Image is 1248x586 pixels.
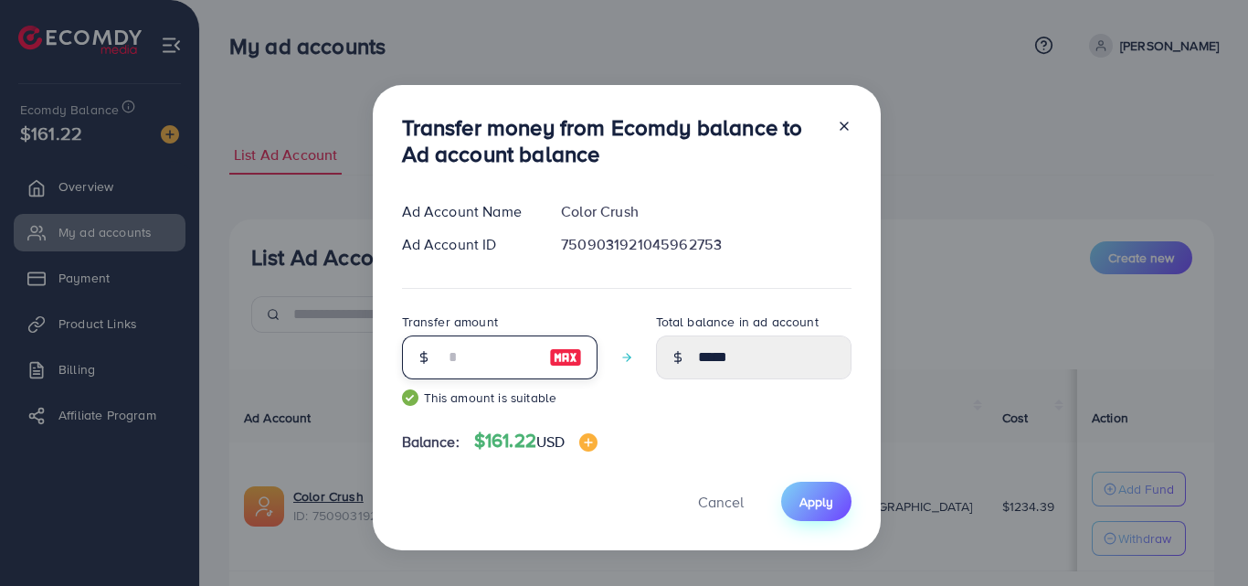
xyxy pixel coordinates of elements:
[698,492,744,512] span: Cancel
[402,313,498,331] label: Transfer amount
[387,234,547,255] div: Ad Account ID
[474,430,598,453] h4: $161.22
[402,389,598,407] small: This amount is suitable
[402,432,460,453] span: Balance:
[799,493,833,511] span: Apply
[781,482,851,521] button: Apply
[656,313,819,331] label: Total balance in ad account
[546,201,865,222] div: Color Crush
[549,346,582,368] img: image
[387,201,547,222] div: Ad Account Name
[675,482,767,521] button: Cancel
[536,432,565,452] span: USD
[546,234,865,255] div: 7509031921045962753
[1170,504,1234,572] iframe: Chat
[402,389,418,406] img: guide
[402,114,822,167] h3: Transfer money from Ecomdy balance to Ad account balance
[579,433,598,452] img: image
